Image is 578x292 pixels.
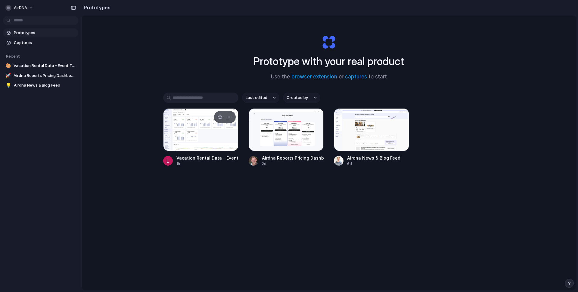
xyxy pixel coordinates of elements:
button: AirDNA [3,3,36,13]
h1: Prototype with your real product [253,53,404,69]
a: 🎨Vacation Rental Data - Event Tab Addition [3,61,78,70]
a: Prototypes [3,28,78,37]
button: Created by [283,93,320,103]
span: Created by [287,95,308,101]
div: 1h [176,161,238,167]
a: Airdna News & Blog FeedAirdna News & Blog Feed6d [334,108,409,167]
button: Last edited [242,93,279,103]
div: 🚀 [5,73,11,79]
a: Captures [3,38,78,47]
span: Recent [6,54,20,59]
div: Airdna Reports Pricing Dashboard [262,155,324,161]
a: 💡Airdna News & Blog Feed [3,81,78,90]
div: 🎨 [5,63,11,69]
span: AirDNA [14,5,27,11]
a: Airdna Reports Pricing DashboardAirdna Reports Pricing Dashboard2d [249,108,324,167]
div: 6d [347,161,400,167]
div: 💡 [5,82,11,88]
span: Airdna Reports Pricing Dashboard [14,73,76,79]
a: captures [345,74,367,80]
div: Vacation Rental Data - Event Tab Addition [176,155,238,161]
a: 🚀Airdna Reports Pricing Dashboard [3,71,78,80]
span: Last edited [246,95,267,101]
span: Airdna News & Blog Feed [14,82,76,88]
h2: Prototypes [81,4,110,11]
span: Use the or to start [271,73,387,81]
div: Airdna News & Blog Feed [347,155,400,161]
div: 2d [262,161,324,167]
span: Captures [14,40,76,46]
a: browser extension [291,74,337,80]
a: Vacation Rental Data - Event Tab AdditionVacation Rental Data - Event Tab Addition1h [163,108,238,167]
span: Prototypes [14,30,76,36]
span: Vacation Rental Data - Event Tab Addition [14,63,76,69]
